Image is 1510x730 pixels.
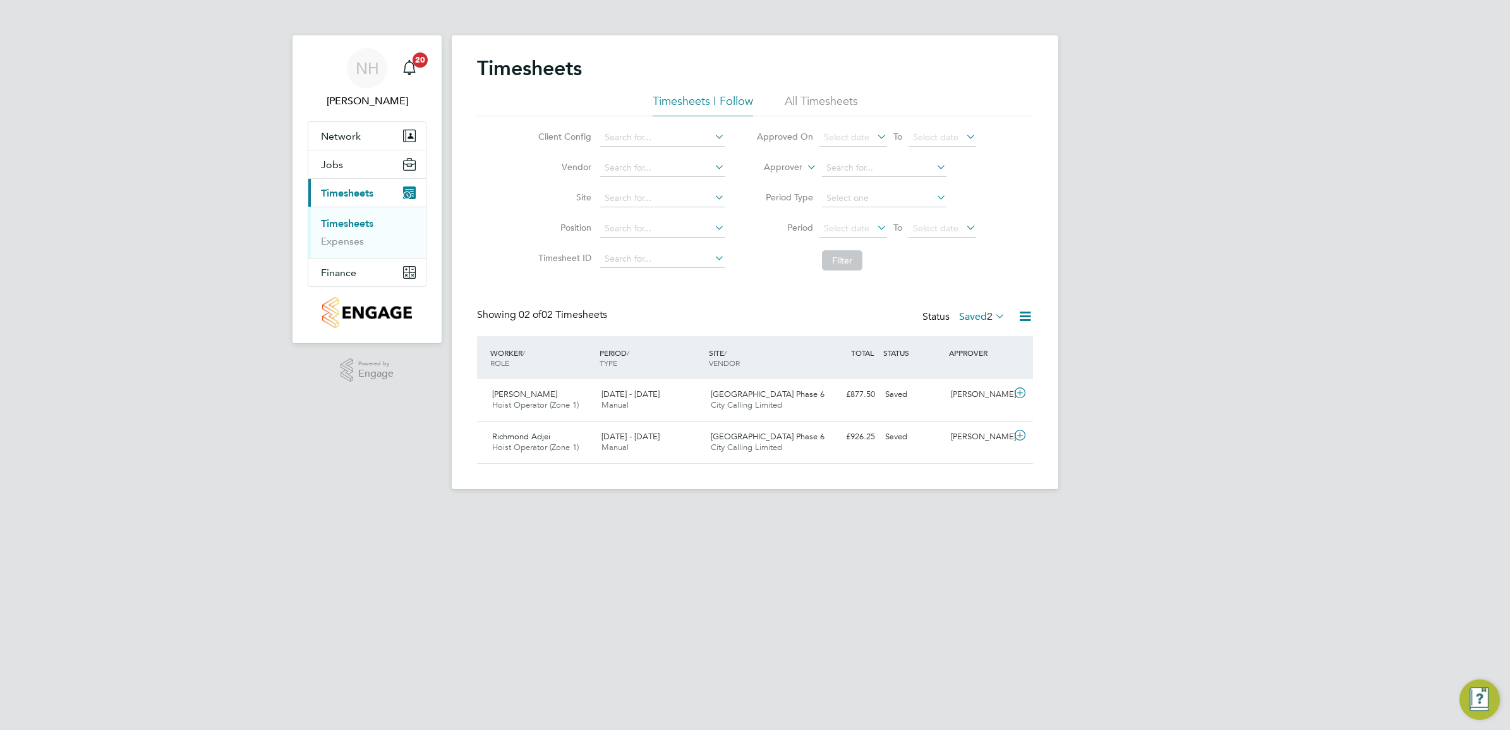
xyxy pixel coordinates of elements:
[785,94,858,116] li: All Timesheets
[477,56,582,81] h2: Timesheets
[880,384,946,405] div: Saved
[492,399,579,410] span: Hoist Operator (Zone 1)
[600,129,725,147] input: Search for...
[308,122,426,150] button: Network
[959,310,1005,323] label: Saved
[322,297,411,328] img: countryside-properties-logo-retina.png
[535,161,591,173] label: Vendor
[308,259,426,286] button: Finance
[341,358,394,382] a: Powered byEngage
[890,219,906,236] span: To
[321,159,343,171] span: Jobs
[308,48,426,109] a: NH[PERSON_NAME]
[627,348,629,358] span: /
[492,431,550,442] span: Richmond Adjei
[596,341,706,374] div: PERIOD
[358,358,394,369] span: Powered by
[756,192,813,203] label: Period Type
[601,442,629,453] span: Manual
[706,341,815,374] div: SITE
[746,161,802,174] label: Approver
[487,341,596,374] div: WORKER
[711,442,782,453] span: City Calling Limited
[477,308,610,322] div: Showing
[880,427,946,447] div: Saved
[308,207,426,258] div: Timesheets
[653,94,753,116] li: Timesheets I Follow
[822,159,946,177] input: Search for...
[601,389,660,399] span: [DATE] - [DATE]
[946,427,1012,447] div: [PERSON_NAME]
[535,252,591,264] label: Timesheet ID
[308,179,426,207] button: Timesheets
[535,192,591,203] label: Site
[600,190,725,207] input: Search for...
[814,427,880,447] div: £926.25
[922,308,1008,326] div: Status
[822,190,946,207] input: Select one
[946,384,1012,405] div: [PERSON_NAME]
[492,389,557,399] span: [PERSON_NAME]
[946,341,1012,364] div: APPROVER
[913,222,958,234] span: Select date
[756,222,813,233] label: Period
[724,348,727,358] span: /
[321,130,361,142] span: Network
[756,131,813,142] label: Approved On
[535,222,591,233] label: Position
[308,94,426,109] span: Nikki Hobden
[711,431,824,442] span: [GEOGRAPHIC_DATA] Phase 6
[824,131,869,143] span: Select date
[358,368,394,379] span: Engage
[522,348,525,358] span: /
[519,308,607,321] span: 02 Timesheets
[880,341,946,364] div: STATUS
[711,389,824,399] span: [GEOGRAPHIC_DATA] Phase 6
[600,358,617,368] span: TYPE
[814,384,880,405] div: £877.50
[600,159,725,177] input: Search for...
[601,431,660,442] span: [DATE] - [DATE]
[490,358,509,368] span: ROLE
[321,217,373,229] a: Timesheets
[397,48,422,88] a: 20
[321,267,356,279] span: Finance
[987,310,993,323] span: 2
[1459,679,1500,720] button: Engage Resource Center
[822,250,862,271] button: Filter
[851,348,874,358] span: TOTAL
[308,297,426,328] a: Go to home page
[535,131,591,142] label: Client Config
[600,250,725,268] input: Search for...
[519,308,541,321] span: 02 of
[601,399,629,410] span: Manual
[824,222,869,234] span: Select date
[308,150,426,178] button: Jobs
[413,52,428,68] span: 20
[913,131,958,143] span: Select date
[709,358,740,368] span: VENDOR
[492,442,579,453] span: Hoist Operator (Zone 1)
[711,399,782,410] span: City Calling Limited
[890,128,906,145] span: To
[321,187,373,199] span: Timesheets
[356,60,379,76] span: NH
[321,235,364,247] a: Expenses
[293,35,442,343] nav: Main navigation
[600,220,725,238] input: Search for...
